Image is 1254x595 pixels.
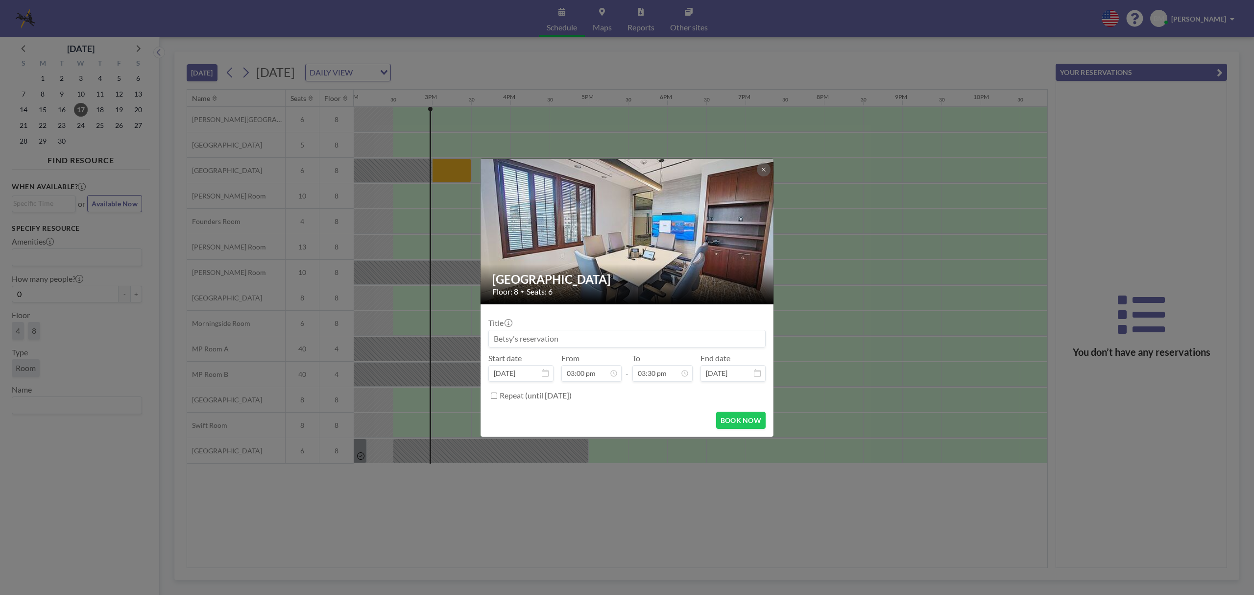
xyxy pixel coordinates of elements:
[521,288,524,295] span: •
[500,391,572,400] label: Repeat (until [DATE])
[488,353,522,363] label: Start date
[700,353,730,363] label: End date
[561,353,579,363] label: From
[492,272,763,287] h2: [GEOGRAPHIC_DATA]
[626,357,628,378] span: -
[492,287,518,297] span: Floor: 8
[632,353,640,363] label: To
[488,318,511,328] label: Title
[489,330,765,347] input: Betsy's reservation
[527,287,553,297] span: Seats: 6
[481,121,774,342] img: 537.jpg
[716,412,766,429] button: BOOK NOW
